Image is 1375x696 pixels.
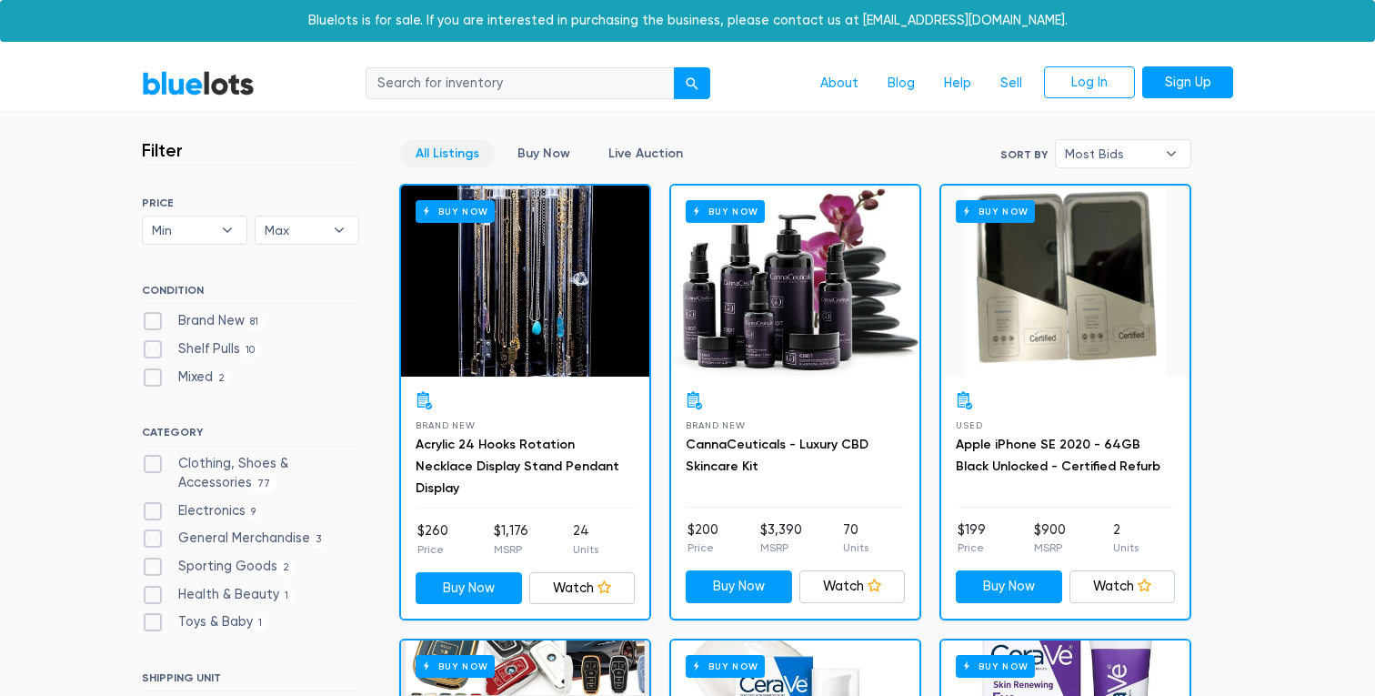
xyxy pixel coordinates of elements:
h6: Buy Now [416,200,495,223]
a: Buy Now [686,570,792,603]
b: ▾ [208,217,246,244]
a: Buy Now [401,186,649,377]
li: 24 [573,521,598,558]
span: 1 [253,617,268,631]
p: MSRP [1034,540,1066,556]
a: Buy Now [671,186,919,377]
label: Shelf Pulls [142,339,261,359]
a: Sign Up [1142,66,1233,99]
a: BlueLots [142,70,255,96]
li: $1,176 [494,521,528,558]
span: Brand New [416,420,475,430]
p: Units [843,540,868,556]
a: Watch [529,572,636,605]
label: Mixed [142,368,231,388]
span: 1 [279,589,295,603]
span: 2 [213,371,231,386]
li: $260 [417,521,448,558]
h6: Buy Now [416,655,495,678]
h6: Buy Now [956,655,1035,678]
h6: Buy Now [956,200,1035,223]
p: Price [417,541,448,558]
li: 70 [843,520,868,557]
p: Units [1113,540,1139,556]
label: Clothing, Shoes & Accessories [142,454,359,493]
p: MSRP [760,540,802,556]
li: 2 [1113,520,1139,557]
input: Search for inventory [366,67,675,100]
a: Live Auction [593,139,698,167]
b: ▾ [1152,140,1190,167]
a: About [806,66,873,101]
p: Price [958,540,986,556]
label: Sort By [1000,146,1048,163]
p: Units [573,541,598,558]
h6: PRICE [142,197,359,209]
span: Max [265,217,325,244]
a: Sell [986,66,1037,101]
a: Buy Now [416,572,522,605]
span: 10 [240,343,261,358]
span: 2 [277,560,296,575]
a: Acrylic 24 Hooks Rotation Necklace Display Stand Pendant Display [416,437,619,496]
span: Brand New [686,420,745,430]
label: General Merchandise [142,529,327,549]
span: 81 [245,316,265,330]
h6: CONDITION [142,284,359,304]
li: $200 [687,520,718,557]
h6: CATEGORY [142,426,359,446]
h6: SHIPPING UNIT [142,671,359,691]
span: 9 [246,505,262,519]
span: Most Bids [1065,140,1156,167]
a: All Listings [400,139,495,167]
a: Log In [1044,66,1135,99]
span: 3 [310,533,327,548]
label: Health & Beauty [142,585,295,605]
a: Watch [1069,570,1176,603]
a: Apple iPhone SE 2020 - 64GB Black Unlocked - Certified Refurb [956,437,1160,474]
h6: Buy Now [686,200,765,223]
a: Buy Now [941,186,1189,377]
p: MSRP [494,541,528,558]
a: Blog [873,66,929,101]
a: Buy Now [956,570,1062,603]
p: Price [687,540,718,556]
a: Watch [799,570,906,603]
a: Buy Now [502,139,586,167]
li: $900 [1034,520,1066,557]
label: Sporting Goods [142,557,296,577]
label: Brand New [142,311,265,331]
a: Help [929,66,986,101]
label: Toys & Baby [142,612,268,632]
li: $3,390 [760,520,802,557]
a: CannaCeuticals - Luxury CBD Skincare Kit [686,437,868,474]
span: Used [956,420,982,430]
span: Min [152,217,212,244]
h3: Filter [142,139,183,161]
span: 77 [252,478,276,492]
h6: Buy Now [686,655,765,678]
li: $199 [958,520,986,557]
label: Electronics [142,501,262,521]
b: ▾ [320,217,358,244]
